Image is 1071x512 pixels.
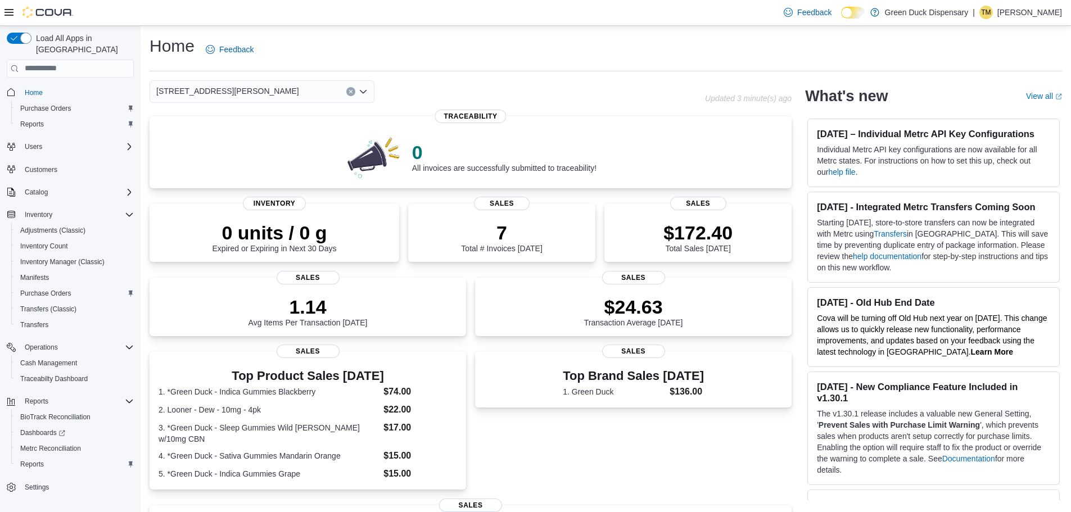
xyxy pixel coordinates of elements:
span: Feedback [219,44,254,55]
span: Sales [474,197,530,210]
button: Reports [11,456,138,472]
button: Metrc Reconciliation [11,441,138,456]
a: Learn More [971,347,1013,356]
span: Traceabilty Dashboard [20,374,88,383]
button: Transfers (Classic) [11,301,138,317]
p: 1.14 [248,296,368,318]
button: Users [20,140,47,153]
span: Traceability [435,110,507,123]
a: Transfers [16,318,53,332]
span: Metrc Reconciliation [20,444,81,453]
span: Traceabilty Dashboard [16,372,134,386]
span: Sales [602,271,665,284]
span: Settings [25,483,49,492]
dd: $22.00 [383,403,457,416]
span: Metrc Reconciliation [16,442,134,455]
a: Dashboards [11,425,138,441]
p: Updated 3 minute(s) ago [705,94,792,103]
p: $172.40 [663,221,733,244]
span: Reports [25,397,48,406]
dt: 4. *Green Duck - Sativa Gummies Mandarin Orange [159,450,379,461]
button: Catalog [2,184,138,200]
span: Sales [439,499,502,512]
div: Total Sales [DATE] [663,221,733,253]
span: Purchase Orders [20,289,71,298]
span: Operations [25,343,58,352]
dd: $15.00 [383,449,457,463]
span: Dashboards [16,426,134,439]
dt: 2. Looner - Dew - 10mg - 4pk [159,404,379,415]
button: Operations [20,341,62,354]
dd: $136.00 [670,385,704,398]
p: | [973,6,975,19]
span: Catalog [25,188,48,197]
span: Reports [20,120,44,129]
span: Cash Management [16,356,134,370]
span: Dashboards [20,428,65,437]
button: Inventory [2,207,138,223]
a: Cash Management [16,356,82,370]
a: Home [20,86,47,99]
svg: External link [1055,93,1062,100]
div: Thomas Mungovan [979,6,993,19]
span: Cova will be turning off Old Hub next year on [DATE]. This change allows us to quickly release ne... [817,314,1047,356]
button: Users [2,139,138,155]
a: Adjustments (Classic) [16,224,90,237]
div: Avg Items Per Transaction [DATE] [248,296,368,327]
a: Feedback [779,1,836,24]
span: Sales [277,345,340,358]
span: [STREET_ADDRESS][PERSON_NAME] [156,84,299,98]
strong: Prevent Sales with Purchase Limit Warning [819,420,980,429]
a: Inventory Manager (Classic) [16,255,109,269]
span: Load All Apps in [GEOGRAPHIC_DATA] [31,33,134,55]
a: Manifests [16,271,53,284]
a: Customers [20,163,62,176]
span: Manifests [20,273,49,282]
span: Adjustments (Classic) [20,226,85,235]
span: Feedback [797,7,832,18]
p: 7 [461,221,542,244]
h3: [DATE] - Integrated Metrc Transfers Coming Soon [817,201,1050,212]
span: Inventory Manager (Classic) [20,257,105,266]
span: Customers [20,162,134,176]
button: Open list of options [359,87,368,96]
h3: [DATE] - Old Hub End Date [817,297,1050,308]
span: Transfers [20,320,48,329]
span: Reports [16,457,134,471]
h2: What's new [805,87,888,105]
p: The v1.30.1 release includes a valuable new General Setting, ' ', which prevents sales when produ... [817,408,1050,475]
span: BioTrack Reconciliation [20,413,91,422]
a: help file [828,167,855,176]
button: Purchase Orders [11,101,138,116]
span: Home [25,88,43,97]
span: Inventory Count [16,239,134,253]
span: Manifests [16,271,134,284]
span: Purchase Orders [16,102,134,115]
span: Operations [20,341,134,354]
span: Inventory [20,208,134,221]
dt: 1. Green Duck [563,386,665,397]
h3: Top Product Sales [DATE] [159,369,457,383]
span: Users [25,142,42,151]
button: Operations [2,339,138,355]
span: Transfers (Classic) [16,302,134,316]
p: Green Duck Dispensary [885,6,969,19]
button: Clear input [346,87,355,96]
a: Settings [20,481,53,494]
span: Customers [25,165,57,174]
button: Customers [2,161,138,178]
dd: $74.00 [383,385,457,398]
a: Inventory Count [16,239,73,253]
p: [PERSON_NAME] [997,6,1062,19]
a: Dashboards [16,426,70,439]
button: Manifests [11,270,138,286]
a: Traceabilty Dashboard [16,372,92,386]
span: Inventory Manager (Classic) [16,255,134,269]
span: Catalog [20,185,134,199]
input: Dark Mode [841,7,865,19]
a: View allExternal link [1026,92,1062,101]
a: Documentation [942,454,995,463]
a: Transfers (Classic) [16,302,81,316]
span: TM [981,6,991,19]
